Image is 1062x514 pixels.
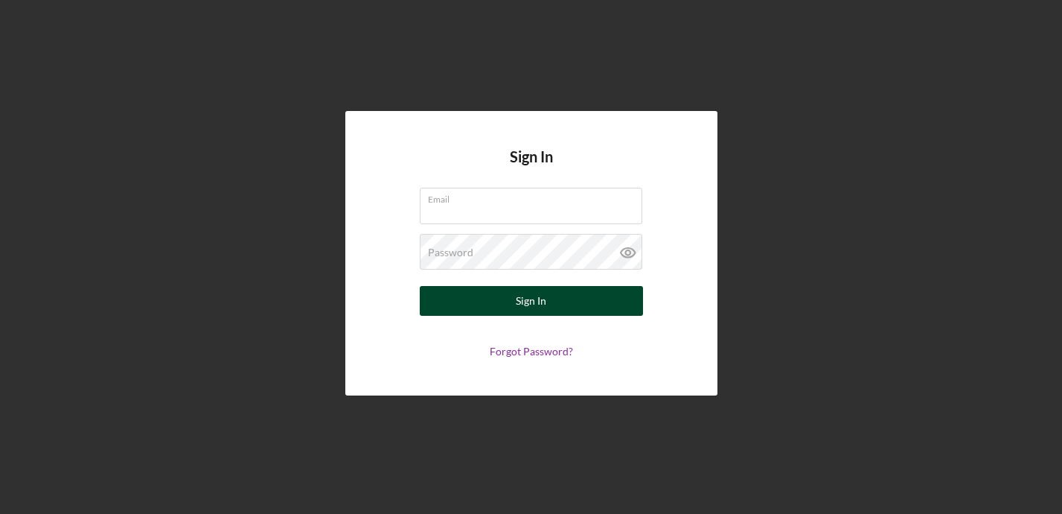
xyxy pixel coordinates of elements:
a: Forgot Password? [490,345,573,358]
div: Sign In [516,286,546,316]
label: Email [428,188,642,205]
h4: Sign In [510,148,553,188]
button: Sign In [420,286,643,316]
label: Password [428,247,473,258]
